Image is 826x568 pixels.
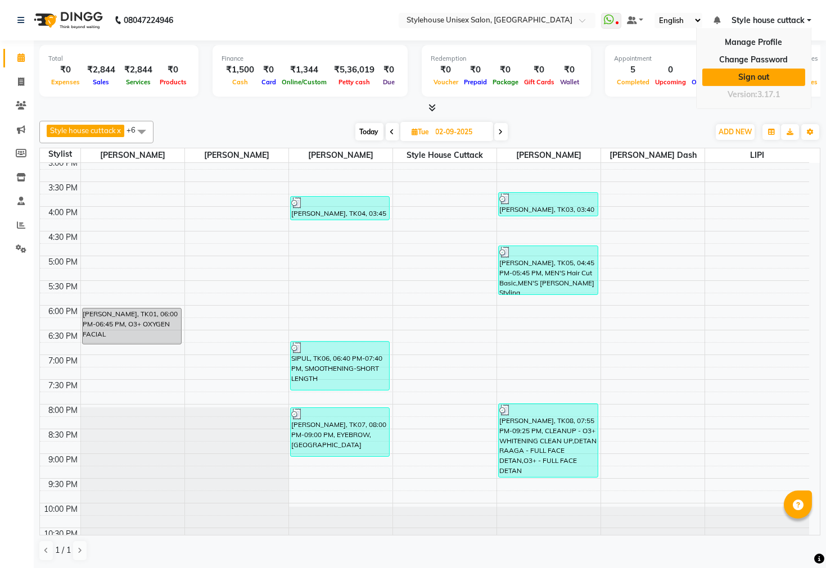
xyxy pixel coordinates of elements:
[47,182,80,194] div: 3:30 PM
[380,78,398,86] span: Due
[461,63,490,76] div: ₹0
[490,78,521,86] span: Package
[719,128,752,136] span: ADD NEW
[614,78,652,86] span: Completed
[652,63,689,76] div: 0
[601,148,705,162] span: [PERSON_NAME] Dash
[47,454,80,466] div: 9:00 PM
[47,207,80,219] div: 4:00 PM
[499,193,598,216] div: [PERSON_NAME], TK03, 03:40 PM-04:10 PM, MEN'S [PERSON_NAME] Styling
[716,124,755,140] button: ADD NEW
[91,78,112,86] span: Sales
[48,54,189,63] div: Total
[705,148,809,162] span: LIPI
[123,78,154,86] span: Services
[259,63,279,76] div: ₹0
[521,63,557,76] div: ₹0
[497,148,601,162] span: [PERSON_NAME]
[431,78,461,86] span: Voucher
[702,51,805,69] a: Change Password
[47,380,80,392] div: 7:30 PM
[652,78,689,86] span: Upcoming
[47,355,80,367] div: 7:00 PM
[47,256,80,268] div: 5:00 PM
[732,15,805,26] span: Style house cuttack
[47,479,80,490] div: 9:30 PM
[490,63,521,76] div: ₹0
[48,63,83,76] div: ₹0
[116,126,121,135] a: x
[702,69,805,86] a: Sign out
[289,148,392,162] span: [PERSON_NAME]
[355,123,383,140] span: Today
[47,306,80,317] div: 6:00 PM
[127,125,144,134] span: +6
[409,128,432,136] span: Tue
[614,63,652,76] div: 5
[431,54,582,63] div: Redemption
[47,281,80,293] div: 5:30 PM
[291,197,390,220] div: [PERSON_NAME], TK04, 03:45 PM-04:15 PM, EYEBROW
[222,63,259,76] div: ₹1,500
[336,78,373,86] span: Petty cash
[379,63,399,76] div: ₹0
[47,405,80,416] div: 8:00 PM
[461,78,490,86] span: Prepaid
[521,78,557,86] span: Gift Cards
[50,126,116,135] span: Style house cuttack
[83,308,182,344] div: [PERSON_NAME], TK01, 06:00 PM-06:45 PM, O3+ OXYGEN FACIAL
[47,231,80,243] div: 4:30 PM
[499,246,598,294] div: [PERSON_NAME], TK05, 04:45 PM-05:45 PM, MEN'S Hair Cut Basic,MEN'S [PERSON_NAME] Styling
[259,78,279,86] span: Card
[702,34,805,51] a: Manage Profile
[291,342,390,390] div: SIPUL, TK06, 06:40 PM-07:40 PM, SMOOTHENING-SHORT LENGTH
[614,54,753,63] div: Appointment
[47,429,80,441] div: 8:30 PM
[42,528,80,540] div: 10:30 PM
[222,54,399,63] div: Finance
[279,78,330,86] span: Online/Custom
[157,78,189,86] span: Products
[42,503,80,515] div: 10:00 PM
[279,63,330,76] div: ₹1,344
[81,148,184,162] span: [PERSON_NAME]
[47,157,80,169] div: 3:00 PM
[432,124,489,140] input: 2025-09-02
[29,4,106,36] img: logo
[689,63,721,76] div: 0
[330,63,379,76] div: ₹5,36,019
[48,78,83,86] span: Expenses
[185,148,288,162] span: [PERSON_NAME]
[499,404,598,477] div: [PERSON_NAME], TK08, 07:55 PM-09:25 PM, CLEANUP - O3+ WHITENING CLEAN UP,DETAN RAAGA - FULL FACE ...
[557,78,582,86] span: Wallet
[431,63,461,76] div: ₹0
[557,63,582,76] div: ₹0
[40,148,80,160] div: Stylist
[393,148,496,162] span: Style house cuttack
[83,63,120,76] div: ₹2,844
[124,4,173,36] b: 08047224946
[55,544,71,556] span: 1 / 1
[702,87,805,103] div: Version:3.17.1
[689,78,721,86] span: Ongoing
[120,63,157,76] div: ₹2,844
[47,330,80,342] div: 6:30 PM
[229,78,251,86] span: Cash
[157,63,189,76] div: ₹0
[291,408,390,456] div: [PERSON_NAME], TK07, 08:00 PM-09:00 PM, EYEBROW,[GEOGRAPHIC_DATA]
